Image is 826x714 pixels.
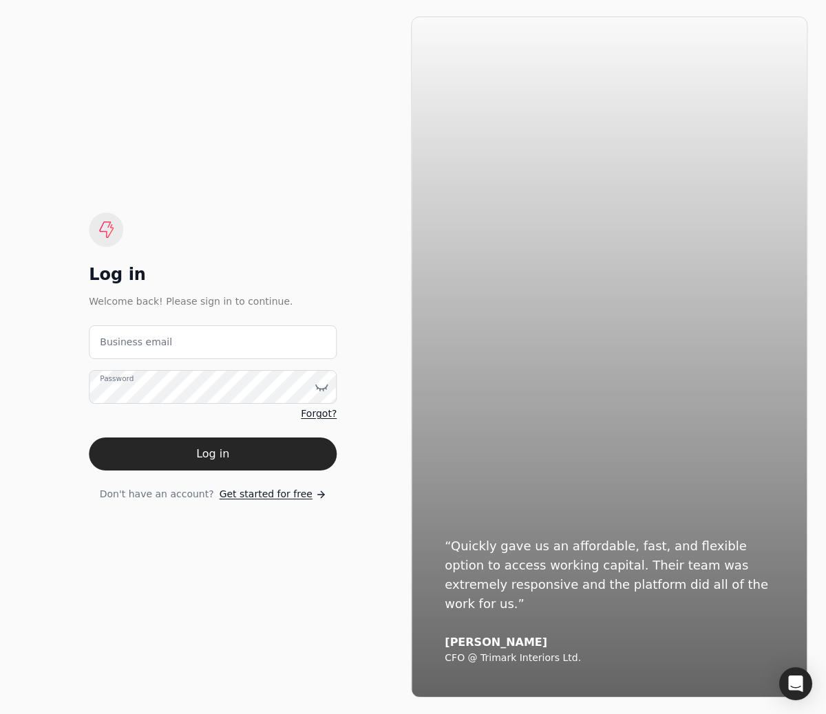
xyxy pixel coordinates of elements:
[220,487,326,501] a: Get started for free
[100,335,172,349] label: Business email
[220,487,313,501] span: Get started for free
[89,437,337,470] button: Log in
[100,374,134,385] label: Password
[100,487,214,501] span: Don't have an account?
[445,537,774,614] div: “Quickly gave us an affordable, fast, and flexible option to access working capital. Their team w...
[445,636,774,649] div: [PERSON_NAME]
[89,263,337,285] div: Log in
[89,294,337,309] div: Welcome back! Please sign in to continue.
[779,667,812,700] div: Open Intercom Messenger
[301,407,337,421] a: Forgot?
[445,652,774,664] div: CFO @ Trimark Interiors Ltd.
